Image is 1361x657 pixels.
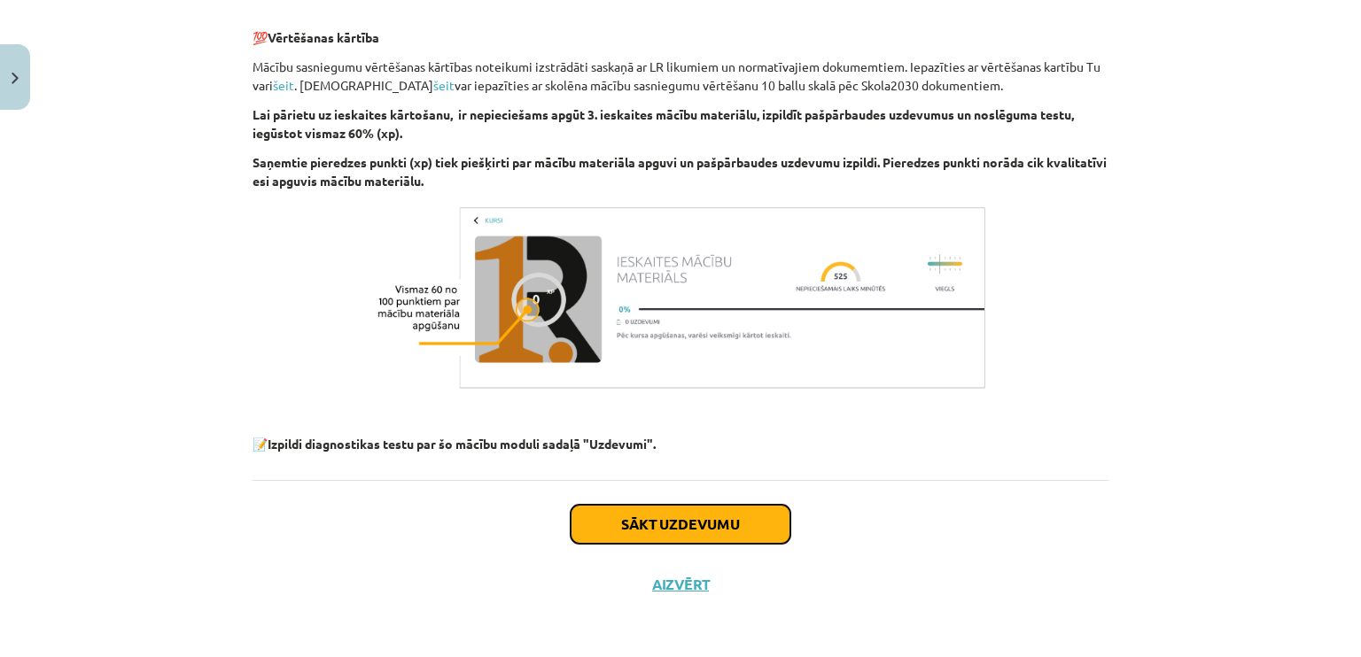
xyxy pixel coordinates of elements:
button: Sākt uzdevumu [571,505,790,544]
img: icon-close-lesson-0947bae3869378f0d4975bcd49f059093ad1ed9edebbc8119c70593378902aed.svg [12,73,19,84]
button: Aizvērt [647,576,714,593]
a: šeit [273,77,294,93]
b: Vērtēšanas kārtība [268,29,379,45]
a: šeit [433,77,455,93]
strong: Izpildi diagnostikas testu par šo mācību moduli sadaļā "Uzdevumi". [268,436,656,452]
b: Saņemtie pieredzes punkti (xp) tiek piešķirti par mācību materiāla apguvi un pašpārbaudes uzdevum... [253,154,1107,189]
p: 💯 [253,10,1108,47]
p: Mācību sasniegumu vērtēšanas kārtības noteikumi izstrādāti saskaņā ar LR likumiem un normatīvajie... [253,58,1108,95]
b: Lai pārietu uz ieskaites kārtošanu, ir nepieciešams apgūt 3. ieskaites mācību materiālu, izpildīt... [253,106,1074,141]
p: 📝 [253,435,1108,453]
